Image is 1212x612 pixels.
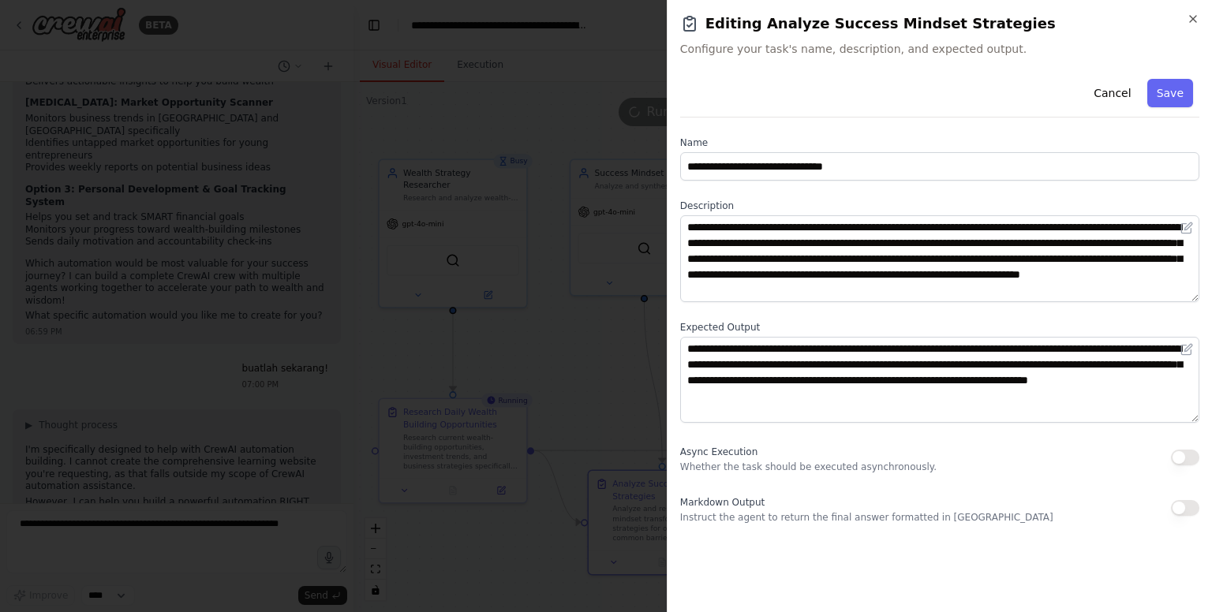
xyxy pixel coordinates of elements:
button: Open in editor [1177,218,1196,237]
button: Open in editor [1177,340,1196,359]
button: Save [1147,79,1193,107]
p: Whether the task should be executed asynchronously. [680,461,937,473]
p: Instruct the agent to return the final answer formatted in [GEOGRAPHIC_DATA] [680,511,1053,524]
label: Name [680,136,1199,149]
span: Markdown Output [680,497,765,508]
span: Configure your task's name, description, and expected output. [680,41,1199,57]
button: Cancel [1084,79,1140,107]
h2: Editing Analyze Success Mindset Strategies [680,13,1199,35]
label: Expected Output [680,321,1199,334]
span: Async Execution [680,446,757,457]
label: Description [680,200,1199,212]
